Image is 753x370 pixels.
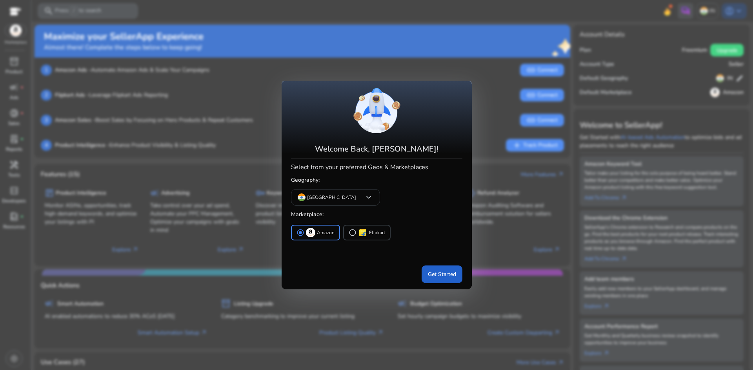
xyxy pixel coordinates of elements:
[349,229,356,236] span: radio_button_unchecked
[358,228,367,237] img: flipkart.svg
[291,174,462,187] h5: Geography:
[306,228,315,237] img: amazon.svg
[364,193,373,202] span: keyboard_arrow_down
[317,229,335,237] p: Amazon
[298,193,306,201] img: in.svg
[422,265,462,283] button: Get Started
[428,270,456,278] span: Get Started
[369,229,385,237] p: Flipkart
[291,208,462,221] h5: Marketplace:
[307,194,356,201] p: [GEOGRAPHIC_DATA]
[296,229,304,236] span: radio_button_checked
